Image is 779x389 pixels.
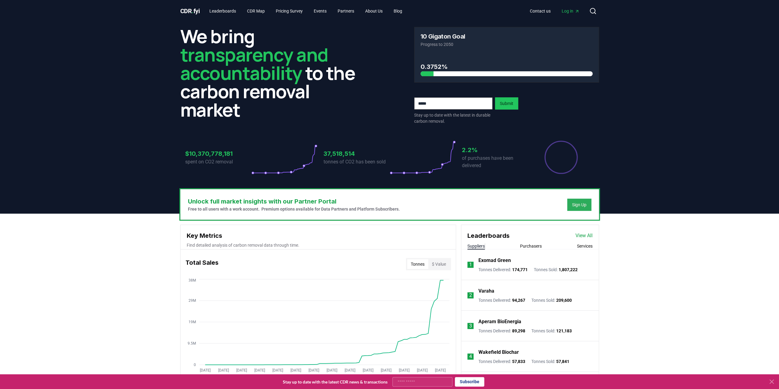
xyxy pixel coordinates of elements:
a: Events [309,6,331,17]
button: Services [577,243,593,249]
h3: Leaderboards [467,231,510,240]
p: tonnes of CO2 has been sold [324,158,390,166]
tspan: [DATE] [236,368,247,372]
p: Free to all users with a work account. Premium options available for Data Partners and Platform S... [188,206,400,212]
a: CDR.fyi [180,7,200,15]
p: of purchases have been delivered [462,155,528,169]
p: Tonnes Delivered : [478,358,525,365]
tspan: [DATE] [290,368,301,372]
p: Progress to 2050 [421,41,593,47]
p: spent on CO2 removal [185,158,251,166]
button: Sign Up [567,199,591,211]
p: Tonnes Sold : [531,358,569,365]
span: . [192,7,193,15]
h3: 10 Gigaton Goal [421,33,465,39]
span: 57,841 [556,359,569,364]
tspan: [DATE] [272,368,283,372]
button: Submit [495,97,518,110]
p: Tonnes Delivered : [478,328,525,334]
p: Tonnes Sold : [534,267,578,273]
tspan: [DATE] [362,368,373,372]
button: Purchasers [520,243,542,249]
tspan: 0 [193,363,196,367]
tspan: [DATE] [200,368,211,372]
span: 89,298 [512,328,525,333]
span: 121,183 [556,328,572,333]
tspan: [DATE] [417,368,427,372]
a: Log in [557,6,584,17]
p: Tonnes Delivered : [478,297,525,303]
p: Stay up to date with the latest in durable carbon removal. [414,112,492,124]
p: 2 [469,292,472,299]
span: 209,600 [556,298,572,303]
button: $ Value [428,259,450,269]
span: 174,771 [512,267,528,272]
p: Find detailed analysis of carbon removal data through time. [187,242,450,248]
a: Wakefield Biochar [478,349,519,356]
tspan: [DATE] [218,368,229,372]
tspan: [DATE] [326,368,337,372]
a: Leaderboards [204,6,241,17]
h3: Unlock full market insights with our Partner Portal [188,197,400,206]
a: About Us [360,6,388,17]
p: Tonnes Sold : [531,328,572,334]
tspan: [DATE] [254,368,265,372]
tspan: [DATE] [344,368,355,372]
h3: $10,370,778,181 [185,149,251,158]
tspan: 9.5M [187,341,196,346]
tspan: 38M [188,278,196,282]
p: 1 [469,261,472,268]
span: 94,267 [512,298,525,303]
span: transparency and accountability [180,42,328,85]
p: Tonnes Delivered : [478,267,528,273]
nav: Main [204,6,407,17]
a: Pricing Survey [271,6,308,17]
button: Tonnes [407,259,428,269]
a: Sign Up [572,202,586,208]
a: Contact us [525,6,556,17]
tspan: 19M [188,320,196,324]
a: CDR Map [242,6,270,17]
tspan: [DATE] [435,368,446,372]
h3: 0.3752% [421,62,593,71]
tspan: [DATE] [399,368,409,372]
nav: Main [525,6,584,17]
a: Blog [389,6,407,17]
a: Partners [333,6,359,17]
span: Log in [562,8,579,14]
tspan: [DATE] [380,368,391,372]
div: Percentage of sales delivered [544,140,578,174]
a: Varaha [478,287,494,295]
a: Exomad Green [478,257,511,264]
h3: Total Sales [185,258,219,270]
h3: 37,518,514 [324,149,390,158]
a: Aperam BioEnergia [478,318,521,325]
h3: Key Metrics [187,231,450,240]
tspan: [DATE] [308,368,319,372]
h2: We bring to the carbon removal market [180,27,365,119]
a: View All [575,232,593,239]
p: 3 [469,322,472,330]
span: CDR fyi [180,7,200,15]
span: 1,807,222 [559,267,578,272]
span: 57,833 [512,359,525,364]
p: Tonnes Sold : [531,297,572,303]
tspan: 29M [188,298,196,303]
button: Suppliers [467,243,485,249]
p: 4 [469,353,472,360]
h3: 2.2% [462,145,528,155]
